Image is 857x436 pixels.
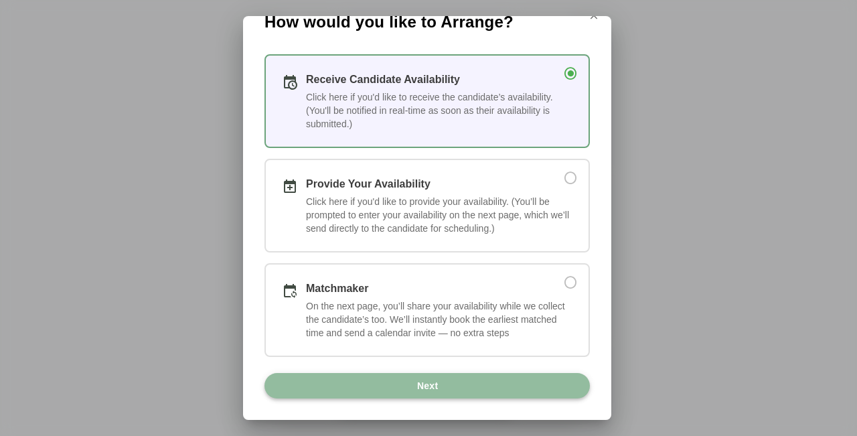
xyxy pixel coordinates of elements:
button: Next [264,373,590,398]
div: Receive Candidate Availability [306,72,572,88]
div: Click here if you'd like to receive the candidate’s availability. (You'll be notified in real-tim... [306,90,572,131]
div: Click here if you'd like to provide your availability. (You’ll be prompted to enter your availabi... [306,195,572,235]
div: Provide Your Availability [306,176,546,192]
div: Matchmaker [306,281,546,297]
div: On the next page, you’ll share your availability while we collect the candidate’s too. We’ll inst... [306,299,572,340]
span: Next [416,373,439,398]
span: How would you like to Arrange? [264,11,514,33]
